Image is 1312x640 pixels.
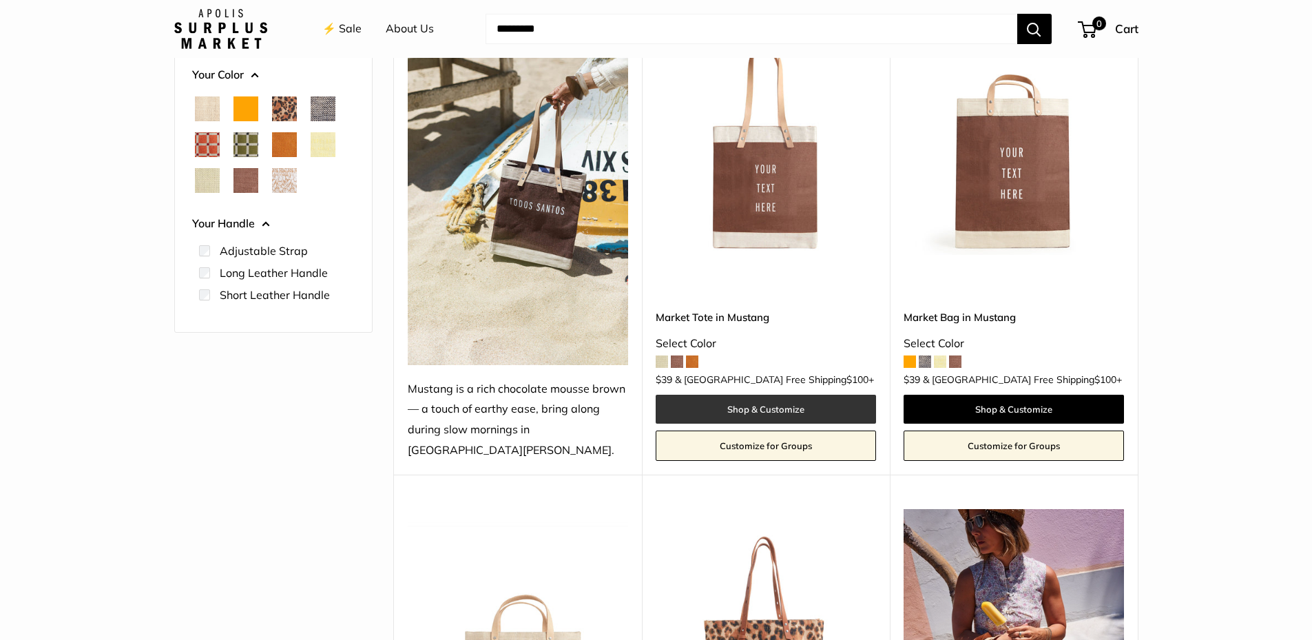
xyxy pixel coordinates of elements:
[656,395,876,424] a: Shop & Customize
[408,379,628,462] div: Mustang is a rich chocolate mousse brown — a touch of earthy ease, bring along during slow mornin...
[1092,17,1105,30] span: 0
[486,14,1017,44] input: Search...
[220,265,328,281] label: Long Leather Handle
[192,65,355,85] button: Your Color
[195,132,220,157] button: Chenille Window Brick
[904,333,1124,354] div: Select Color
[233,132,258,157] button: Chenille Window Sage
[195,168,220,193] button: Mint Sorbet
[272,132,297,157] button: Cognac
[174,9,267,49] img: Apolis: Surplus Market
[1017,14,1052,44] button: Search
[904,395,1124,424] a: Shop & Customize
[233,96,258,121] button: Orange
[904,309,1124,325] a: Market Bag in Mustang
[1079,18,1138,40] a: 0 Cart
[311,96,335,121] button: Chambray
[656,34,876,255] img: Market Tote in Mustang
[675,375,874,384] span: & [GEOGRAPHIC_DATA] Free Shipping +
[656,333,876,354] div: Select Color
[195,96,220,121] button: Natural
[1094,373,1116,386] span: $100
[904,34,1124,255] a: Market Bag in MustangMarket Bag in Mustang
[656,34,876,255] a: Market Tote in MustangMarket Tote in Mustang
[846,373,868,386] span: $100
[656,373,672,386] span: $39
[220,242,308,259] label: Adjustable Strap
[1115,21,1138,36] span: Cart
[311,132,335,157] button: Daisy
[386,19,434,39] a: About Us
[272,96,297,121] button: Cheetah
[272,168,297,193] button: White Porcelain
[904,34,1124,255] img: Market Bag in Mustang
[656,309,876,325] a: Market Tote in Mustang
[904,373,920,386] span: $39
[656,431,876,461] a: Customize for Groups
[192,214,355,234] button: Your Handle
[923,375,1122,384] span: & [GEOGRAPHIC_DATA] Free Shipping +
[408,34,628,365] img: Mustang is a rich chocolate mousse brown — a touch of earthy ease, bring along during slow mornin...
[233,168,258,193] button: Mustang
[322,19,362,39] a: ⚡️ Sale
[904,431,1124,461] a: Customize for Groups
[220,287,330,303] label: Short Leather Handle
